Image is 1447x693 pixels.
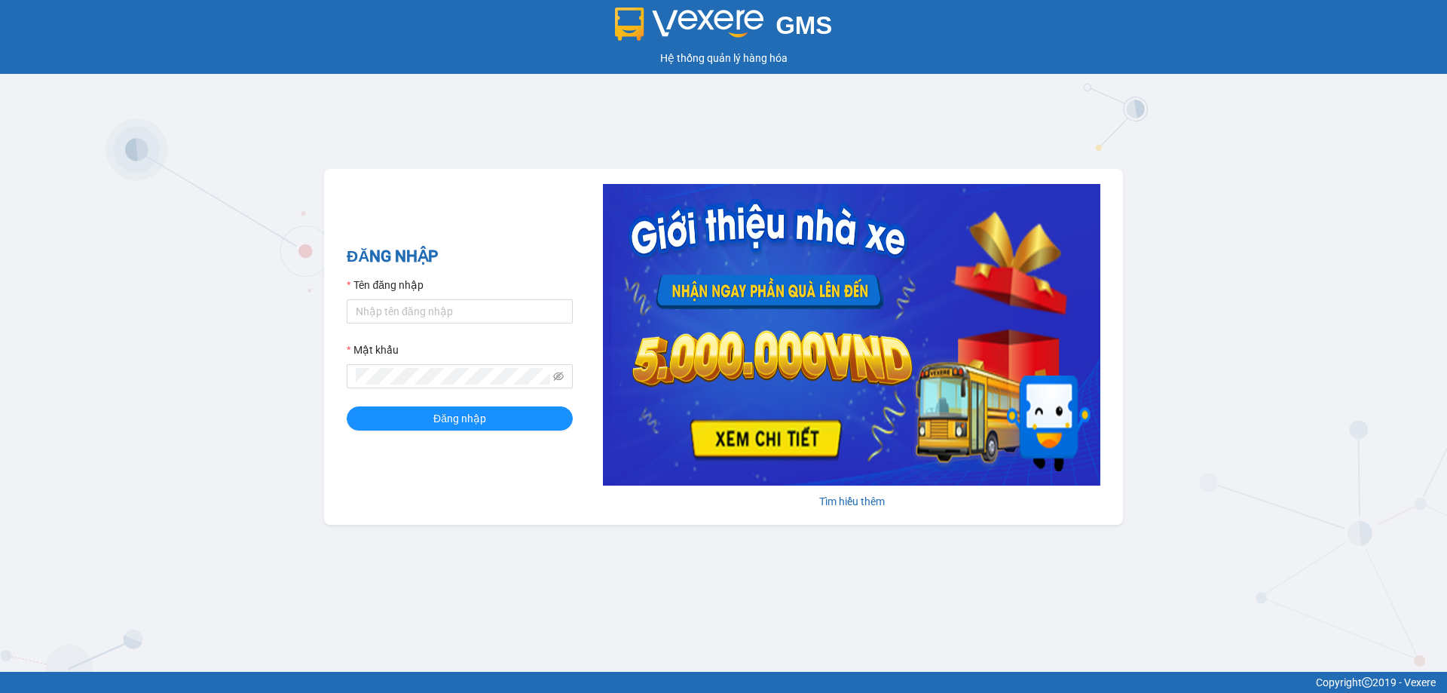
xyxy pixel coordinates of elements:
img: logo 2 [615,8,764,41]
span: Đăng nhập [433,410,486,427]
div: Hệ thống quản lý hàng hóa [4,50,1443,66]
div: Tìm hiểu thêm [603,493,1100,510]
input: Mật khẩu [356,368,550,385]
span: GMS [776,11,832,39]
span: eye-invisible [553,371,564,382]
input: Tên đăng nhập [347,299,573,324]
div: Copyright 2019 - Vexere [11,674,1436,691]
label: Tên đăng nhập [347,277,424,293]
h2: ĐĂNG NHẬP [347,244,573,269]
label: Mật khẩu [347,342,399,358]
a: GMS [615,23,833,35]
img: banner-0 [603,184,1100,486]
button: Đăng nhập [347,406,573,431]
span: copyright [1362,677,1372,688]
